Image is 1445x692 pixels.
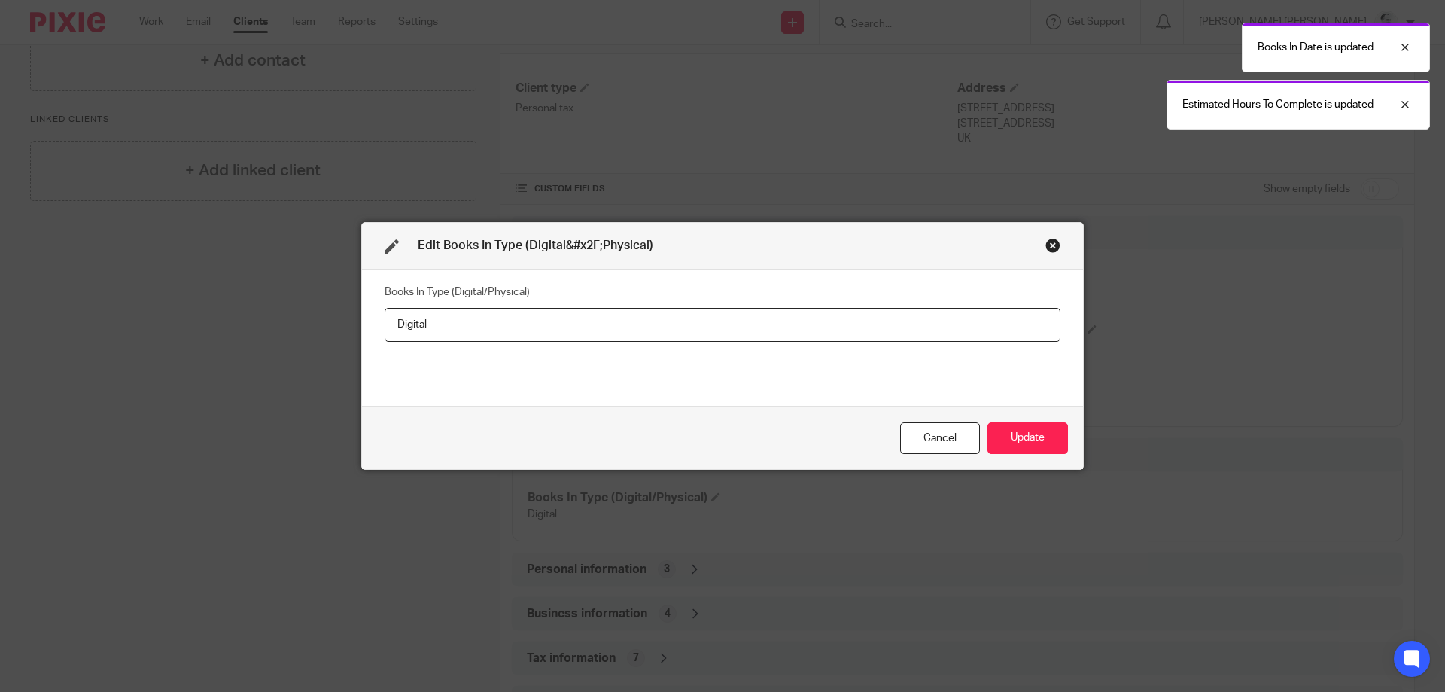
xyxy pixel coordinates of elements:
[418,239,653,251] span: Edit Books In Type (Digital&#x2F;Physical)
[1182,97,1374,112] p: Estimated Hours To Complete is updated
[385,285,530,300] label: Books In Type (Digital/Physical)
[1258,40,1374,55] p: Books In Date is updated
[900,422,980,455] div: Close this dialog window
[1045,238,1060,253] div: Close this dialog window
[385,308,1060,342] input: Books In Type (Digital/Physical)
[987,422,1068,455] button: Update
